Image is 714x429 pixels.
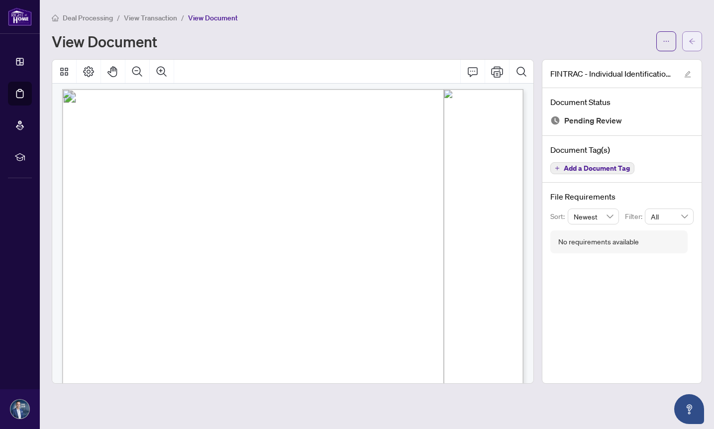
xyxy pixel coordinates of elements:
[117,12,120,23] li: /
[663,38,670,45] span: ellipsis
[550,68,675,80] span: FINTRAC - Individual Identification Information Record 12.pdf
[558,236,639,247] div: No requirements available
[689,38,696,45] span: arrow-left
[564,114,622,127] span: Pending Review
[181,12,184,23] li: /
[651,209,688,224] span: All
[550,96,694,108] h4: Document Status
[674,394,704,424] button: Open asap
[574,209,613,224] span: Newest
[564,165,630,172] span: Add a Document Tag
[550,211,568,222] p: Sort:
[10,400,29,419] img: Profile Icon
[52,33,157,49] h1: View Document
[625,211,645,222] p: Filter:
[52,14,59,21] span: home
[188,13,238,22] span: View Document
[555,166,560,171] span: plus
[550,144,694,156] h4: Document Tag(s)
[550,162,634,174] button: Add a Document Tag
[550,191,694,203] h4: File Requirements
[684,71,691,78] span: edit
[124,13,177,22] span: View Transaction
[550,115,560,125] img: Document Status
[8,7,32,26] img: logo
[63,13,113,22] span: Deal Processing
